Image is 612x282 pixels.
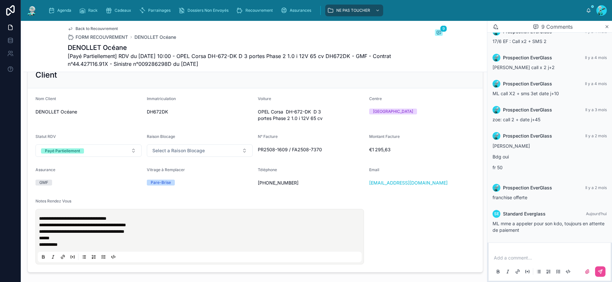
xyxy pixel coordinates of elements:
div: Payé Partiellement [45,148,80,154]
a: DENOLLET Océane [134,34,176,40]
span: Agenda [57,8,71,13]
span: Raison Blocage [147,134,175,139]
span: [PERSON_NAME] call x 2 j+2 [493,65,555,70]
span: Il y a 4 mois [585,81,607,86]
a: Back to Recouvrement [68,26,118,31]
h2: Client [35,70,57,80]
span: Aujourd’hui [586,211,607,216]
span: ML mme a appeler pour son kdo, toujours en attente de paiement [493,221,605,233]
div: [GEOGRAPHIC_DATA] [373,109,413,114]
span: Téléphone [258,167,277,172]
span: Select a Raison Blocage [152,147,205,154]
span: [Payé Partiellement] RDV du [DATE] 10:00 - OPEL Corsa DH-672-DK D 3 portes Phase 2 1.0 i 12V 65 c... [68,52,394,68]
span: Nom Client [35,96,56,101]
span: Montant Facture [369,134,400,139]
p: Bdg oui [493,153,607,160]
span: Back to Recouvrement [76,26,118,31]
img: App logo [26,5,38,16]
span: Prospection EverGlass [503,81,552,87]
button: Select Button [147,144,253,157]
a: Recouvrement [234,5,277,16]
span: Prospection EverGlass [503,107,552,113]
span: 9 [440,25,447,32]
span: Standard Everglass [503,211,546,217]
span: DH672DK [147,109,253,115]
a: NE PAS TOUCHER [325,5,383,16]
span: 9 Comments [541,23,573,31]
span: OPEL Corsa DH-672-DK D 3 portes Phase 2 1.0 i 12V 65 cv [258,109,364,122]
a: Parrainages [137,5,175,16]
span: Centre [369,96,382,101]
span: Notes Rendez Vous [35,199,71,203]
span: Cadeaux [115,8,131,13]
h1: DENOLLET Océane [68,43,394,52]
span: SE [494,211,499,216]
a: Dossiers Non Envoyés [176,5,233,16]
span: €1 295,63 [369,146,475,153]
span: Voiture [258,96,271,101]
a: Agenda [46,5,76,16]
span: Immatriculation [147,96,176,101]
span: Assurance [35,167,55,172]
span: ML call X2 + sms 3et date j+10 [493,91,559,96]
span: franchise offerte [493,195,527,200]
span: Prospection EverGlass [503,133,552,139]
span: Il y a 2 mois [585,185,607,190]
a: Assurances [279,5,316,16]
p: fr 50 [493,164,607,171]
span: Parrainages [148,8,171,13]
span: 17/6 EF : Call x2 + SMS 2 [493,38,547,44]
a: Rack [77,5,102,16]
button: Select Button [35,144,142,157]
span: [PHONE_NUMBER] [258,180,364,186]
span: NE PAS TOUCHER [336,8,370,13]
a: [EMAIL_ADDRESS][DOMAIN_NAME] [369,180,448,186]
span: Assurances [290,8,311,13]
div: Pare-Brise [151,180,171,186]
span: Il y a 3 mois [585,107,607,112]
button: 9 [435,29,443,37]
span: FORM RECOUVREMENT [76,34,128,40]
span: N° Facture [258,134,278,139]
span: Dossiers Non Envoyés [188,8,229,13]
a: FORM RECOUVREMENT [68,34,128,40]
div: scrollable content [43,3,586,18]
span: Recouvrement [245,8,273,13]
p: [PERSON_NAME] [493,142,607,149]
a: Cadeaux [104,5,136,16]
span: Email [369,167,379,172]
span: PR2508-1609 / FA2508-7370 [258,146,364,153]
span: Prospection EverGlass [503,54,552,61]
span: DENOLLET Océane [35,109,142,115]
span: Prospection EverGlass [503,185,552,191]
span: zoe: call 2 + date j+45 [493,117,540,122]
span: Vitrage à Remplacer [147,167,185,172]
div: GMF [39,180,48,186]
span: Statut RDV [35,134,56,139]
span: Il y a 4 mois [585,55,607,60]
span: Rack [88,8,98,13]
span: Il y a 2 mois [585,133,607,138]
